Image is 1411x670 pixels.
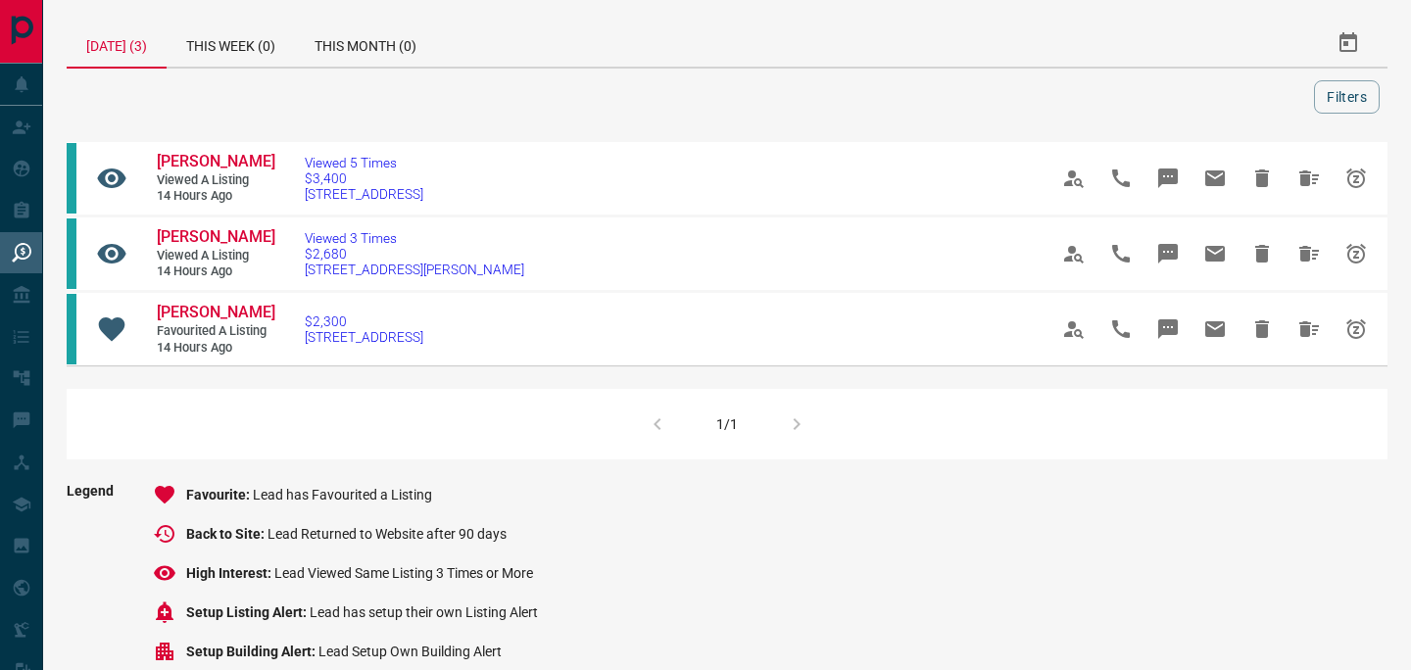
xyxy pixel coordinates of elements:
a: [PERSON_NAME] [157,227,274,248]
span: High Interest [186,565,274,581]
span: Setup Building Alert [186,644,318,659]
span: Lead has Favourited a Listing [253,487,432,502]
span: [STREET_ADDRESS][PERSON_NAME] [305,262,524,277]
span: Call [1097,306,1144,353]
span: Viewed a Listing [157,248,274,264]
div: condos.ca [67,143,76,214]
a: $2,300[STREET_ADDRESS] [305,313,423,345]
span: Message [1144,306,1192,353]
span: Call [1097,155,1144,202]
span: $2,300 [305,313,423,329]
span: Email [1192,306,1239,353]
span: View Profile [1050,230,1097,277]
span: Hide All from Amanda Lachapelle [1286,155,1333,202]
a: Viewed 3 Times$2,680[STREET_ADDRESS][PERSON_NAME] [305,230,524,277]
div: condos.ca [67,218,76,289]
span: 14 hours ago [157,340,274,357]
div: condos.ca [67,294,76,364]
div: This Month (0) [295,20,436,67]
button: Select Date Range [1325,20,1372,67]
span: [PERSON_NAME] [157,303,275,321]
span: Hide [1239,230,1286,277]
span: View Profile [1050,155,1097,202]
span: Hide [1239,155,1286,202]
a: [PERSON_NAME] [157,152,274,172]
div: This Week (0) [167,20,295,67]
span: Snooze [1333,155,1380,202]
span: Snooze [1333,230,1380,277]
span: Hide All from Daria Semenova [1286,230,1333,277]
span: Call [1097,230,1144,277]
span: Lead Returned to Website after 90 days [268,526,507,542]
span: Viewed 3 Times [305,230,524,246]
button: Filters [1314,80,1380,114]
span: $2,680 [305,246,524,262]
span: 14 hours ago [157,263,274,280]
span: Hide [1239,306,1286,353]
span: Setup Listing Alert [186,604,310,620]
div: [DATE] (3) [67,20,167,69]
span: [PERSON_NAME] [157,152,275,170]
span: Viewed 5 Times [305,155,423,170]
span: 14 hours ago [157,188,274,205]
span: Favourited a Listing [157,323,274,340]
span: Email [1192,155,1239,202]
span: Email [1192,230,1239,277]
span: Lead Setup Own Building Alert [318,644,502,659]
span: Message [1144,230,1192,277]
span: [PERSON_NAME] [157,227,275,246]
a: Viewed 5 Times$3,400[STREET_ADDRESS] [305,155,423,202]
div: 1/1 [716,416,738,432]
span: Back to Site [186,526,268,542]
span: Hide All from Daria Semenova [1286,306,1333,353]
span: Lead has setup their own Listing Alert [310,604,538,620]
span: View Profile [1050,306,1097,353]
span: Message [1144,155,1192,202]
span: [STREET_ADDRESS] [305,329,423,345]
span: $3,400 [305,170,423,186]
a: [PERSON_NAME] [157,303,274,323]
span: Snooze [1333,306,1380,353]
span: [STREET_ADDRESS] [305,186,423,202]
span: Favourite [186,487,253,502]
span: Viewed a Listing [157,172,274,189]
span: Lead Viewed Same Listing 3 Times or More [274,565,533,581]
